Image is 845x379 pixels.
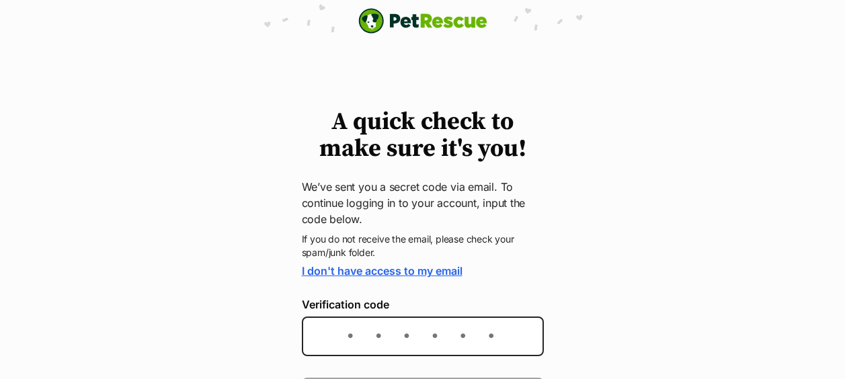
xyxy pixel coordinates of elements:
[358,8,487,34] a: PetRescue
[302,298,544,310] label: Verification code
[302,109,544,163] h1: A quick check to make sure it's you!
[302,233,544,259] p: If you do not receive the email, please check your spam/junk folder.
[302,179,544,227] p: We’ve sent you a secret code via email. To continue logging in to your account, input the code be...
[302,264,462,278] a: I don't have access to my email
[302,317,544,356] input: Enter the 6-digit verification code sent to your device
[358,8,487,34] img: logo-e224e6f780fb5917bec1dbf3a21bbac754714ae5b6737aabdf751b685950b380.svg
